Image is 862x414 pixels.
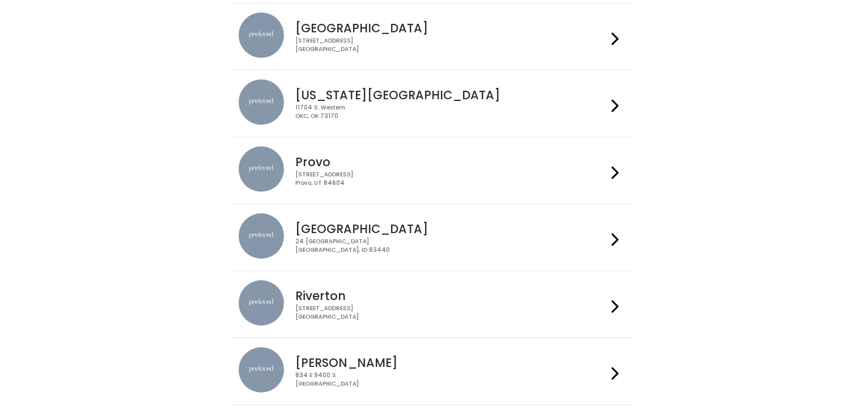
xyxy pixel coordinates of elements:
a: preloved location [GEOGRAPHIC_DATA] [STREET_ADDRESS][GEOGRAPHIC_DATA] [239,12,623,61]
div: [STREET_ADDRESS] [GEOGRAPHIC_DATA] [295,305,607,321]
div: [STREET_ADDRESS] Provo, UT 84604 [295,171,607,187]
h4: [PERSON_NAME] [295,356,607,369]
h4: Provo [295,155,607,168]
img: preloved location [239,280,284,326]
a: preloved location [GEOGRAPHIC_DATA] 24 [GEOGRAPHIC_DATA][GEOGRAPHIC_DATA], ID 83440 [239,213,623,261]
h4: [US_STATE][GEOGRAPHIC_DATA] [295,88,607,102]
h4: Riverton [295,289,607,302]
div: 834 E 9400 S [GEOGRAPHIC_DATA] [295,371,607,388]
a: preloved location [PERSON_NAME] 834 E 9400 S[GEOGRAPHIC_DATA] [239,347,623,395]
h4: [GEOGRAPHIC_DATA] [295,22,607,35]
img: preloved location [239,146,284,192]
img: preloved location [239,347,284,392]
img: preloved location [239,213,284,259]
a: preloved location Provo [STREET_ADDRESS]Provo, UT 84604 [239,146,623,195]
div: [STREET_ADDRESS] [GEOGRAPHIC_DATA] [295,37,607,53]
img: preloved location [239,12,284,58]
div: 11704 S. Western OKC, OK 73170 [295,104,607,120]
a: preloved location Riverton [STREET_ADDRESS][GEOGRAPHIC_DATA] [239,280,623,328]
img: preloved location [239,79,284,125]
h4: [GEOGRAPHIC_DATA] [295,222,607,235]
div: 24 [GEOGRAPHIC_DATA] [GEOGRAPHIC_DATA], ID 83440 [295,238,607,254]
a: preloved location [US_STATE][GEOGRAPHIC_DATA] 11704 S. WesternOKC, OK 73170 [239,79,623,128]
